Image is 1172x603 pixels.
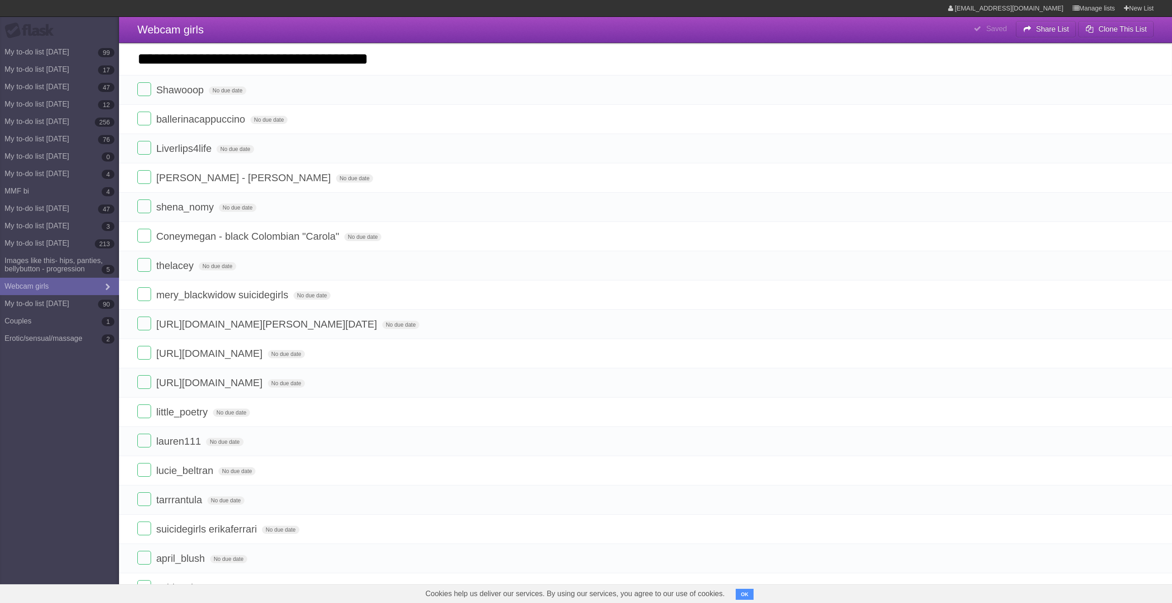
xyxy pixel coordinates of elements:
[156,582,223,593] span: ashley_jones9
[217,145,254,153] span: No due date
[137,346,151,360] label: Done
[736,589,754,600] button: OK
[98,205,114,214] b: 47
[102,170,114,179] b: 4
[218,467,255,475] span: No due date
[137,229,151,242] label: Done
[156,260,196,271] span: thelacey
[137,199,151,213] label: Done
[262,526,299,534] span: No due date
[1036,25,1069,33] b: Share List
[156,113,247,125] span: ballerinacappuccino
[137,112,151,125] label: Done
[137,551,151,565] label: Done
[102,317,114,326] b: 1
[156,377,265,388] span: [URL][DOMAIN_NAME]
[156,289,291,301] span: mery_blackwidow suicidegirls
[268,350,305,358] span: No due date
[1078,21,1154,38] button: Clone This List
[199,262,236,270] span: No due date
[98,65,114,75] b: 17
[98,100,114,109] b: 12
[137,522,151,535] label: Done
[137,170,151,184] label: Done
[95,118,114,127] b: 256
[219,204,256,212] span: No due date
[206,438,243,446] span: No due date
[156,465,216,476] span: lucie_beltran
[137,141,151,155] label: Done
[102,334,114,344] b: 2
[156,201,216,213] span: shena_nomy
[98,83,114,92] b: 47
[156,348,265,359] span: [URL][DOMAIN_NAME]
[137,580,151,594] label: Done
[156,84,206,96] span: Shawooop
[416,585,734,603] span: Cookies help us deliver our services. By using our services, you agree to our use of cookies.
[156,494,204,506] span: tarrrantula
[213,409,250,417] span: No due date
[102,187,114,196] b: 4
[102,152,114,162] b: 0
[5,22,60,39] div: Flask
[137,287,151,301] label: Done
[156,406,210,418] span: little_poetry
[156,231,342,242] span: Coneymegan - black Colombian "Carola"
[209,86,246,95] span: No due date
[137,404,151,418] label: Done
[137,375,151,389] label: Done
[156,143,214,154] span: Liverlips4life
[137,23,204,36] span: Webcam girls
[156,553,207,564] span: april_blush
[268,379,305,388] span: No due date
[156,172,333,183] span: [PERSON_NAME] - [PERSON_NAME]
[137,463,151,477] label: Done
[210,555,247,563] span: No due date
[102,222,114,231] b: 3
[137,492,151,506] label: Done
[137,82,151,96] label: Done
[102,265,114,274] b: 5
[336,174,373,183] span: No due date
[250,116,288,124] span: No due date
[1098,25,1147,33] b: Clone This List
[156,436,203,447] span: lauren111
[156,523,259,535] span: suicidegirls erikaferrari
[344,233,381,241] span: No due date
[1016,21,1076,38] button: Share List
[98,135,114,144] b: 76
[98,48,114,57] b: 99
[137,258,151,272] label: Done
[137,317,151,330] label: Done
[156,318,379,330] span: [URL][DOMAIN_NAME][PERSON_NAME][DATE]
[137,434,151,447] label: Done
[293,291,331,300] span: No due date
[986,25,1007,32] b: Saved
[382,321,419,329] span: No due date
[98,300,114,309] b: 90
[95,239,114,248] b: 213
[207,496,244,505] span: No due date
